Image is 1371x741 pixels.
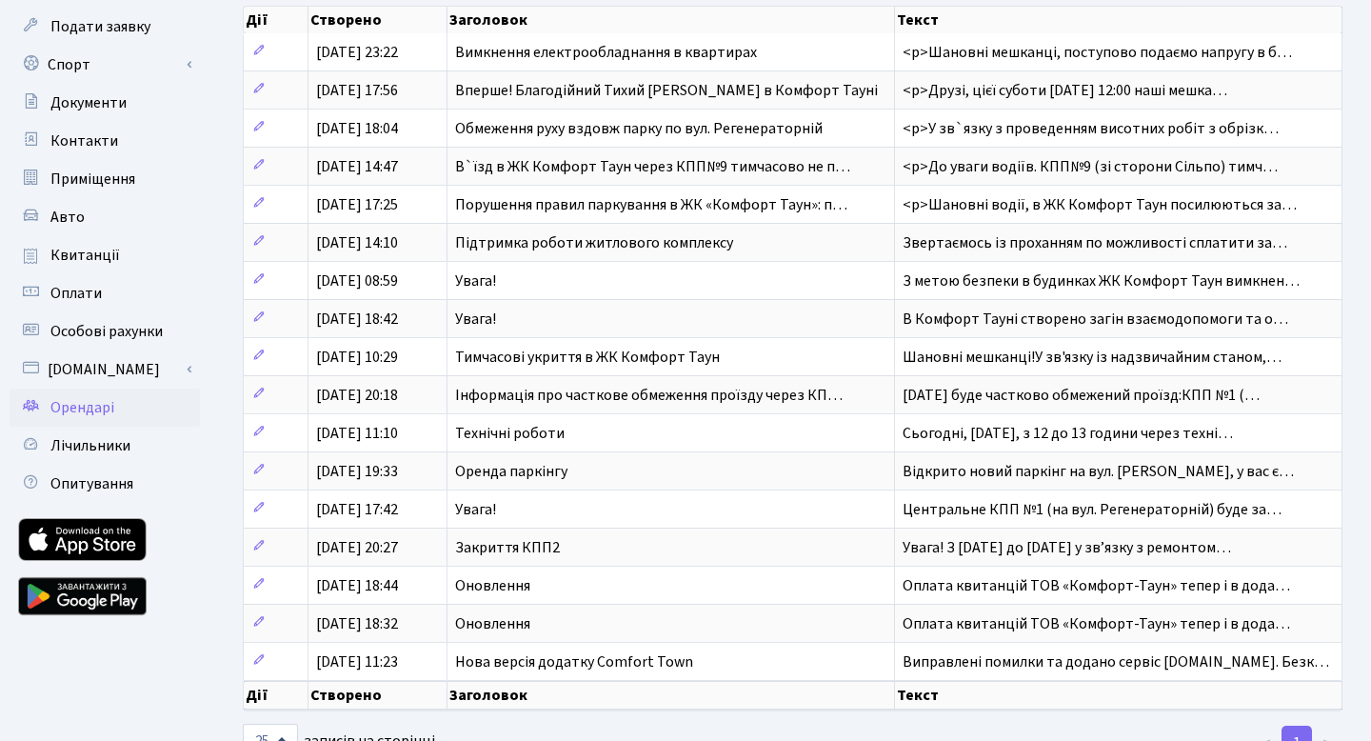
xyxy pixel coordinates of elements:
span: [DATE] 14:47 [316,156,398,177]
span: Контакти [50,130,118,151]
span: [DATE] 19:33 [316,461,398,482]
a: Авто [10,198,200,236]
a: Опитування [10,465,200,503]
span: [DATE] 17:42 [316,499,398,520]
span: Оплата квитанцій ТОВ «Комфорт-Таун» тепер і в дода… [903,575,1290,596]
span: <p>Друзі, цієї суботи [DATE] 12:00 наші мешка… [903,80,1227,101]
span: Увага! З [DATE] до [DATE] у зв’язку з ремонтом… [903,537,1231,558]
a: Документи [10,84,200,122]
span: Вперше! Благодійний Тихий [PERSON_NAME] в Комфорт Тауні [455,80,878,101]
span: Авто [50,207,85,228]
span: Вимкнення електрообладнання в квартирах [455,42,757,63]
span: <p>Шановні мешканці, поступово подаємо напругу в б… [903,42,1292,63]
th: Заголовок [447,681,896,710]
span: В Комфорт Тауні створено загін взаємодопомоги та о… [903,309,1288,330]
span: Опитування [50,473,133,494]
a: Оплати [10,274,200,312]
span: Обмеження руху вздовж парку по вул. Регенераторній [455,118,823,139]
a: Подати заявку [10,8,200,46]
span: [DATE] 18:04 [316,118,398,139]
a: [DOMAIN_NAME] [10,350,200,389]
span: Документи [50,92,127,113]
span: Оплата квитанцій ТОВ «Комфорт-Таун» тепер і в дода… [903,613,1290,634]
span: [DATE] 11:10 [316,423,398,444]
a: Контакти [10,122,200,160]
span: Оплати [50,283,102,304]
span: Орендарі [50,397,114,418]
span: Тимчасові укриття в ЖК Комфорт Таун [455,347,720,368]
span: [DATE] 20:27 [316,537,398,558]
span: Центральне КПП №1 (на вул. Регенераторній) буде за… [903,499,1282,520]
span: Підтримка роботи житлового комплексу [455,232,733,253]
span: [DATE] 08:59 [316,270,398,291]
th: Текст [895,7,1342,33]
a: Спорт [10,46,200,84]
span: Оновлення [455,575,530,596]
th: Дії [244,681,308,710]
a: Орендарі [10,389,200,427]
span: [DATE] 17:56 [316,80,398,101]
span: Квитанції [50,245,120,266]
th: Дії [244,7,308,33]
span: Сьогодні, [DATE], з 12 до 13 години через техні… [903,423,1233,444]
a: Приміщення [10,160,200,198]
span: Порушення правил паркування в ЖК «Комфорт Таун»: п… [455,194,847,215]
span: Особові рахунки [50,321,163,342]
span: Інформація про часткове обмеження проїзду через КП… [455,385,843,406]
span: Подати заявку [50,16,150,37]
th: Створено [308,681,447,710]
span: Приміщення [50,169,135,190]
span: <p>Шановні водії, в ЖК Комфорт Таун посилюються за… [903,194,1297,215]
th: Заголовок [447,7,896,33]
a: Особові рахунки [10,312,200,350]
span: [DATE] 14:10 [316,232,398,253]
span: З метою безпеки в будинках ЖК Комфорт Таун вимкнен… [903,270,1300,291]
span: <p>До уваги водіїв. КПП№9 (зі сторони Сільпо) тимч… [903,156,1278,177]
span: [DATE] 18:32 [316,613,398,634]
span: <p>У зв`язку з проведенням висотних робіт з обрізк… [903,118,1279,139]
span: Нова версія додатку Comfort Town [455,651,693,672]
span: [DATE] 17:25 [316,194,398,215]
span: [DATE] 23:22 [316,42,398,63]
span: [DATE] 18:44 [316,575,398,596]
a: Квитанції [10,236,200,274]
th: Текст [895,681,1342,710]
span: Увага! [455,499,496,520]
span: В`їзд в ЖК Комфорт Таун через КПП№9 тимчасово не п… [455,156,850,177]
span: Оренда паркінгу [455,461,567,482]
span: [DATE] 11:23 [316,651,398,672]
span: Увага! [455,309,496,330]
span: Увага! [455,270,496,291]
span: Оновлення [455,613,530,634]
span: [DATE] 18:42 [316,309,398,330]
a: Лічильники [10,427,200,465]
span: Виправлені помилки та додано сервіс [DOMAIN_NAME]. Безк… [903,651,1329,672]
span: [DATE] буде частково обмежений проїзд:КПП №1 (… [903,385,1260,406]
span: [DATE] 10:29 [316,347,398,368]
th: Створено [308,7,447,33]
span: Відкрито новий паркінг на вул. [PERSON_NAME], у вас є… [903,461,1294,482]
span: [DATE] 20:18 [316,385,398,406]
span: Закриття КПП2 [455,537,560,558]
span: Звертаємось із проханням по можливості сплатити за… [903,232,1287,253]
span: Лічильники [50,435,130,456]
span: Технічні роботи [455,423,565,444]
span: Шановні мешканці!У зв'язку із надзвичайним станом,… [903,347,1282,368]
